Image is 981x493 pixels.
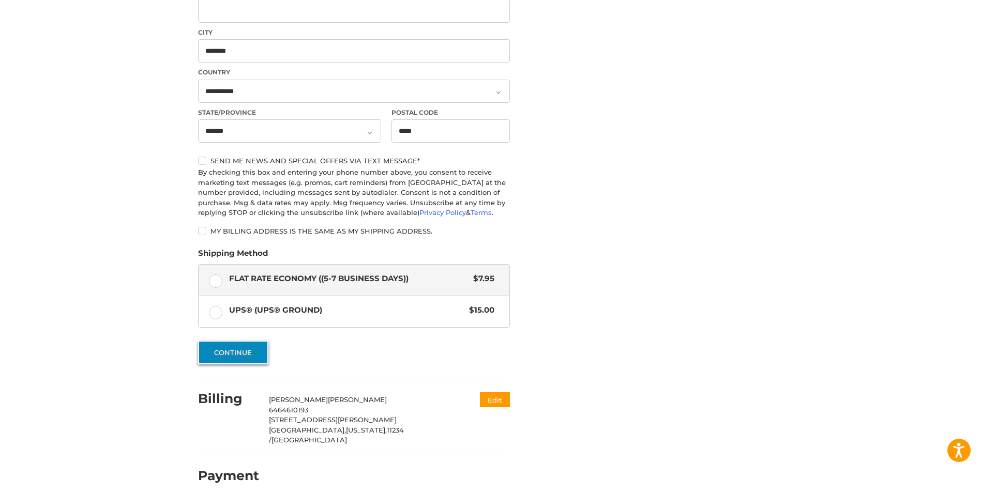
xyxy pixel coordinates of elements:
[269,395,328,404] span: [PERSON_NAME]
[198,341,268,364] button: Continue
[269,415,397,424] span: [STREET_ADDRESS][PERSON_NAME]
[328,395,387,404] span: [PERSON_NAME]
[198,227,510,235] label: My billing address is the same as my shipping address.
[198,167,510,218] div: By checking this box and entering your phone number above, you consent to receive marketing text ...
[271,436,347,444] span: [GEOGRAPHIC_DATA]
[346,426,387,434] span: [US_STATE],
[464,304,494,316] span: $15.00
[198,468,259,484] h2: Payment
[269,426,346,434] span: [GEOGRAPHIC_DATA],
[198,248,268,264] legend: Shipping Method
[269,406,308,414] span: 6464610193
[198,108,381,117] label: State/Province
[896,465,981,493] iframe: Google Customer Reviews
[468,273,494,285] span: $7.95
[198,68,510,77] label: Country
[471,208,492,217] a: Terms
[229,304,464,316] span: UPS® (UPS® Ground)
[391,108,510,117] label: Postal Code
[198,157,510,165] label: Send me news and special offers via text message*
[229,273,469,285] span: Flat Rate Economy ((5-7 Business Days))
[480,392,510,407] button: Edit
[198,28,510,37] label: City
[198,391,259,407] h2: Billing
[419,208,466,217] a: Privacy Policy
